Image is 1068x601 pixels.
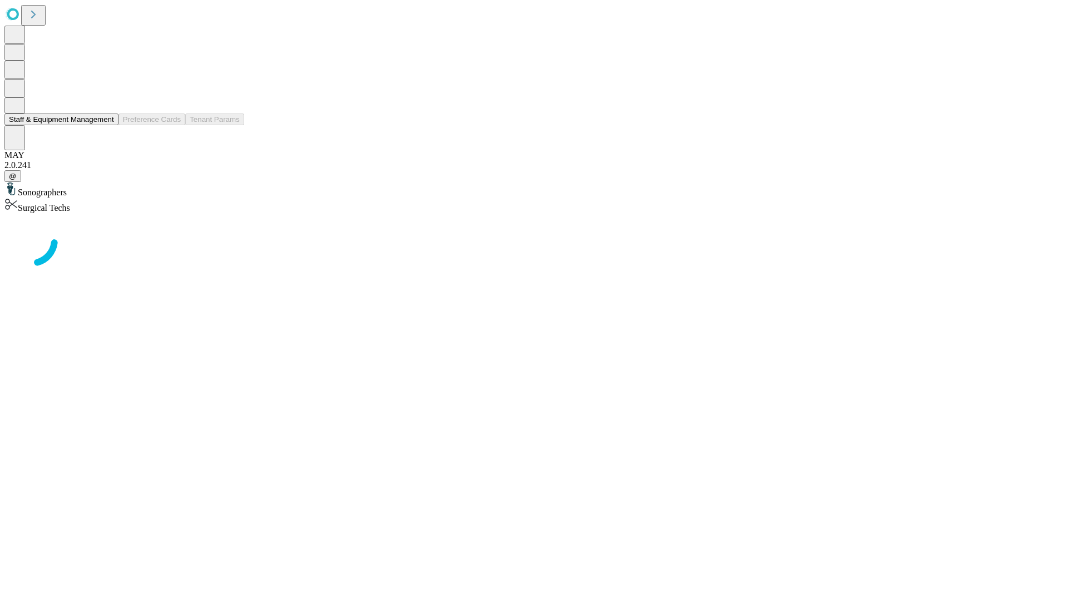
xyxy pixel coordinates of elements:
[4,182,1064,198] div: Sonographers
[4,150,1064,160] div: MAY
[4,160,1064,170] div: 2.0.241
[185,114,244,125] button: Tenant Params
[4,170,21,182] button: @
[4,114,118,125] button: Staff & Equipment Management
[9,172,17,180] span: @
[4,198,1064,213] div: Surgical Techs
[118,114,185,125] button: Preference Cards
